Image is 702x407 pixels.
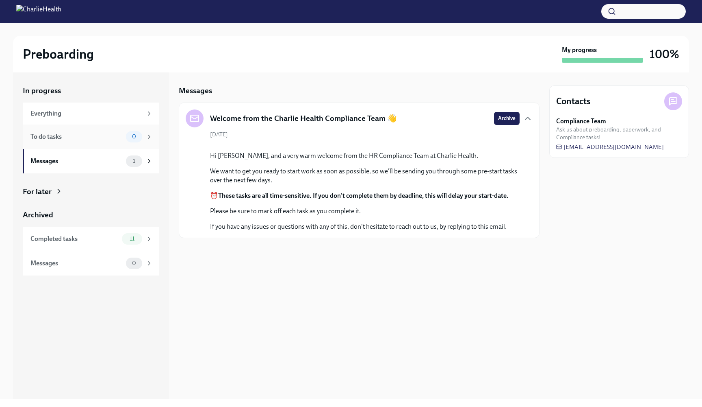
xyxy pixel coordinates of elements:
p: We want to get you ready to start work as soon as possible, so we'll be sending you through some ... [210,167,520,185]
button: Archive [494,112,520,125]
div: Everything [30,109,142,118]
span: Archive [498,114,516,123]
a: To do tasks0 [23,125,159,149]
span: 0 [127,133,141,140]
div: Messages [30,157,123,166]
p: ⏰ [210,191,520,200]
a: For later [23,186,159,197]
strong: These tasks are all time-sensitive. If you don't complete them by deadline, this will delay your ... [218,192,509,199]
strong: Compliance Team [556,117,606,126]
p: Hi [PERSON_NAME], and a very warm welcome from the HR Compliance Team at Charlie Health. [210,151,520,160]
p: If you have any issues or questions with any of this, don't hesitate to reach out to us, by reply... [210,222,520,231]
span: 1 [128,158,140,164]
p: Please be sure to mark off each task as you complete it. [210,207,520,216]
span: [DATE] [210,131,228,138]
div: Messages [30,259,123,268]
a: In progress [23,85,159,96]
h2: Preboarding [23,46,94,62]
a: Archived [23,210,159,220]
span: Ask us about preboarding, paperwork, and Compliance tasks! [556,126,682,141]
a: [EMAIL_ADDRESS][DOMAIN_NAME] [556,143,664,151]
h3: 100% [650,47,679,61]
img: CharlieHealth [16,5,61,18]
div: Completed tasks [30,234,119,243]
a: Completed tasks11 [23,227,159,251]
strong: My progress [562,46,597,55]
div: To do tasks [30,132,123,141]
a: Everything [23,103,159,125]
a: Messages1 [23,149,159,173]
span: 11 [125,236,139,242]
h4: Contacts [556,95,591,107]
a: Messages0 [23,251,159,276]
span: 0 [127,260,141,266]
div: For later [23,186,52,197]
h5: Welcome from the Charlie Health Compliance Team 👋 [210,113,397,124]
h5: Messages [179,85,212,96]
